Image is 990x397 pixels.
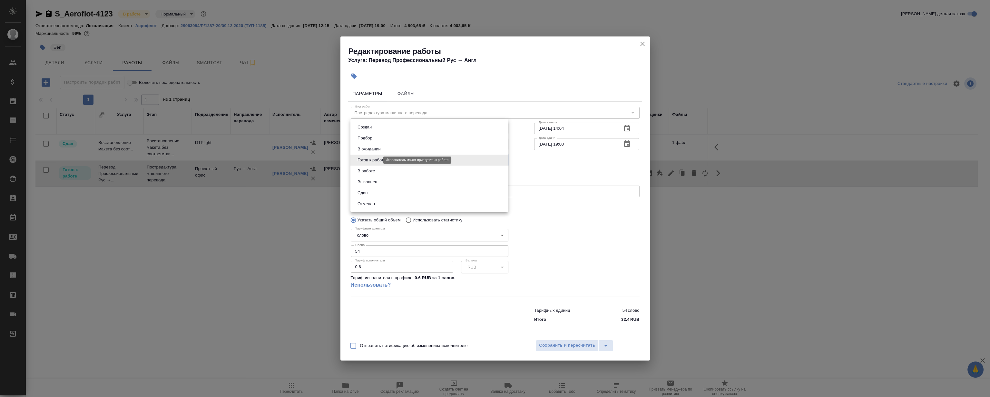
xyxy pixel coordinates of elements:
button: В работе [356,168,377,175]
button: Готов к работе [356,157,388,164]
button: Отменен [356,200,377,208]
button: Создан [356,124,374,131]
button: В ожидании [356,146,383,153]
button: Выполнен [356,178,379,186]
button: Подбор [356,135,374,142]
button: Сдан [356,189,369,197]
